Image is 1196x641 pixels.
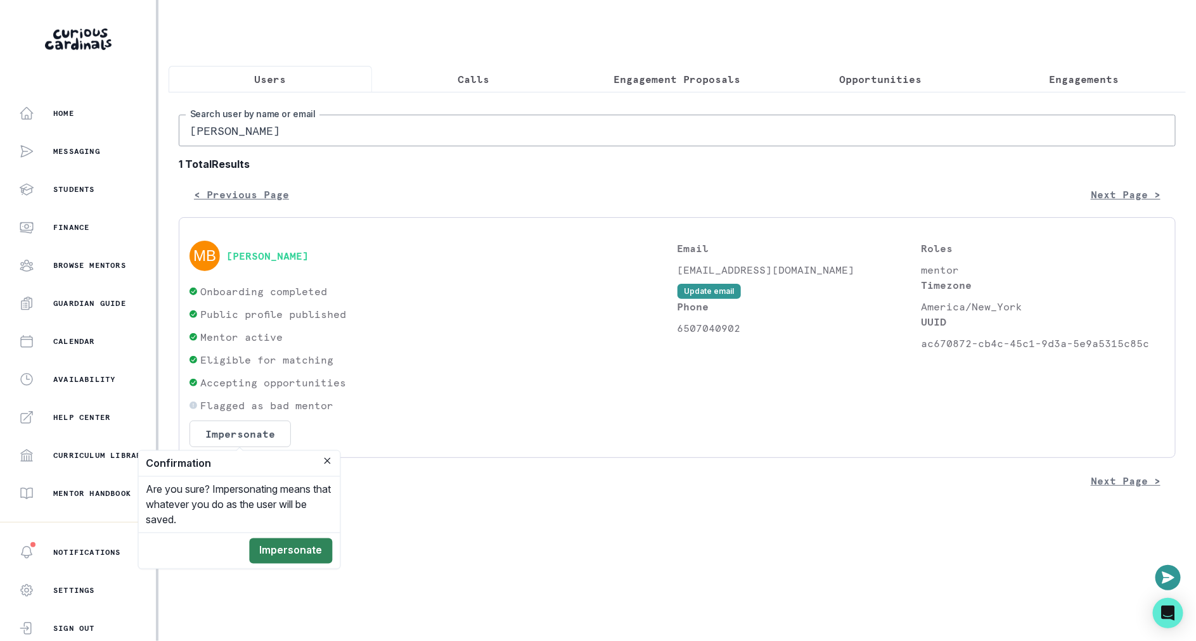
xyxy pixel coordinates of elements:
[1155,565,1181,590] button: Open or close messaging widget
[53,547,121,557] p: Notifications
[53,374,115,384] p: Availability
[250,538,333,564] button: Impersonate
[53,412,110,422] p: Help Center
[1076,468,1176,493] button: Next Page >
[200,329,283,345] p: Mentor active
[200,284,327,299] p: Onboarding completed
[53,336,95,346] p: Calendar
[921,299,1165,314] p: America/New_York
[255,72,286,87] p: Users
[614,72,741,87] p: Engagement Proposals
[1076,182,1176,207] button: Next Page >
[53,260,126,270] p: Browse Mentors
[45,29,112,50] img: Curious Cardinals Logo
[226,250,309,262] button: [PERSON_NAME]
[678,284,741,299] button: Update email
[840,72,922,87] p: Opportunities
[139,451,340,477] header: Confirmation
[53,450,147,460] p: Curriculum Library
[458,72,490,87] p: Calls
[921,314,1165,329] p: UUID
[921,336,1165,351] p: ac670872-cb4c-45c1-9d3a-5e9a5315c85c
[53,108,74,118] p: Home
[190,421,291,447] button: Impersonate
[200,375,346,390] p: Accepting opportunities
[678,299,922,314] p: Phone
[921,277,1165,293] p: Timezone
[179,182,304,207] button: < Previous Page
[53,623,95,633] p: Sign Out
[1153,598,1183,628] div: Open Intercom Messenger
[200,398,333,413] p: Flagged as bad mentor
[190,241,220,271] img: svg
[179,156,1176,172] b: 1 Total Results
[200,352,333,367] p: Eligible for matching
[53,488,131,498] p: Mentor Handbook
[921,262,1165,277] p: mentor
[53,222,89,232] p: Finance
[1050,72,1119,87] p: Engagements
[53,298,126,308] p: Guardian Guide
[678,320,922,336] p: 6507040902
[678,262,922,277] p: [EMAIL_ADDRESS][DOMAIN_NAME]
[320,454,335,469] button: Close
[200,307,346,322] p: Public profile published
[921,241,1165,256] p: Roles
[139,477,340,533] div: Are you sure? Impersonating means that whatever you do as the user will be saved.
[53,585,95,595] p: Settings
[678,241,922,256] p: Email
[53,146,100,156] p: Messaging
[53,184,95,194] p: Students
